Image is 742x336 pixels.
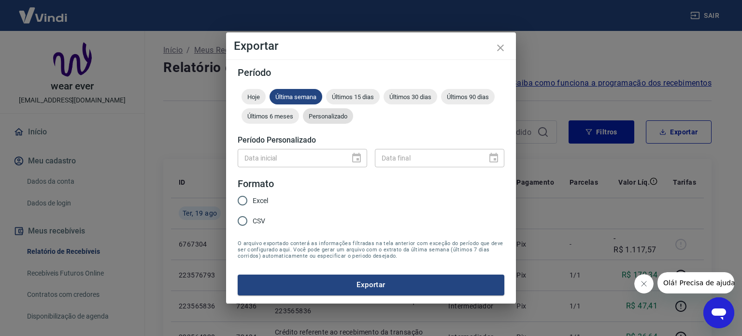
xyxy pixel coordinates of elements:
[253,196,268,206] span: Excel
[326,93,380,101] span: Últimos 15 dias
[634,274,654,293] iframe: Fechar mensagem
[489,36,512,59] button: close
[270,89,322,104] div: Última semana
[238,240,504,259] span: O arquivo exportado conterá as informações filtradas na tela anterior com exceção do período que ...
[253,216,265,226] span: CSV
[326,89,380,104] div: Últimos 15 dias
[242,113,299,120] span: Últimos 6 meses
[6,7,81,15] span: Olá! Precisa de ajuda?
[384,89,437,104] div: Últimos 30 dias
[238,149,343,167] input: DD/MM/YYYY
[657,272,734,293] iframe: Mensagem da empresa
[303,108,353,124] div: Personalizado
[238,275,504,295] button: Exportar
[242,89,266,104] div: Hoje
[441,93,495,101] span: Últimos 90 dias
[384,93,437,101] span: Últimos 30 dias
[703,297,734,328] iframe: Botão para abrir a janela de mensagens
[441,89,495,104] div: Últimos 90 dias
[242,108,299,124] div: Últimos 6 meses
[238,177,274,191] legend: Formato
[242,93,266,101] span: Hoje
[303,113,353,120] span: Personalizado
[238,135,504,145] h5: Período Personalizado
[234,40,508,52] h4: Exportar
[375,149,480,167] input: DD/MM/YYYY
[270,93,322,101] span: Última semana
[238,68,504,77] h5: Período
